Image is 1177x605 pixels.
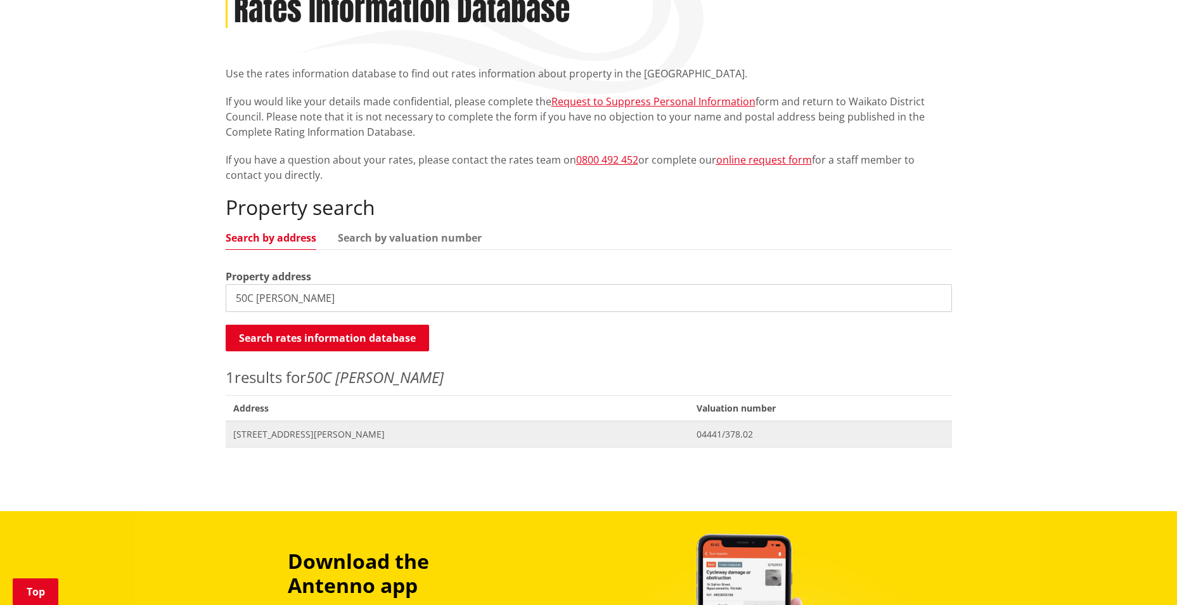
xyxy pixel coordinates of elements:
a: Search by address [226,233,316,243]
h2: Property search [226,195,952,219]
a: 0800 492 452 [576,153,638,167]
a: Top [13,578,58,605]
button: Search rates information database [226,325,429,351]
a: Search by valuation number [338,233,482,243]
span: 04441/378.02 [697,428,944,441]
p: If you would like your details made confidential, please complete the form and return to Waikato ... [226,94,952,140]
h3: Download the Antenno app [288,549,517,598]
span: Valuation number [689,395,951,421]
a: Request to Suppress Personal Information [551,94,756,108]
p: results for [226,366,952,389]
p: If you have a question about your rates, please contact the rates team on or complete our for a s... [226,152,952,183]
a: online request form [716,153,812,167]
label: Property address [226,269,311,284]
p: Use the rates information database to find out rates information about property in the [GEOGRAPHI... [226,66,952,81]
a: [STREET_ADDRESS][PERSON_NAME] 04441/378.02 [226,421,952,447]
span: [STREET_ADDRESS][PERSON_NAME] [233,428,682,441]
span: Address [226,395,690,421]
iframe: Messenger Launcher [1119,552,1164,597]
input: e.g. Duke Street NGARUAWAHIA [226,284,952,312]
span: 1 [226,367,235,387]
em: 50C [PERSON_NAME] [306,367,444,387]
